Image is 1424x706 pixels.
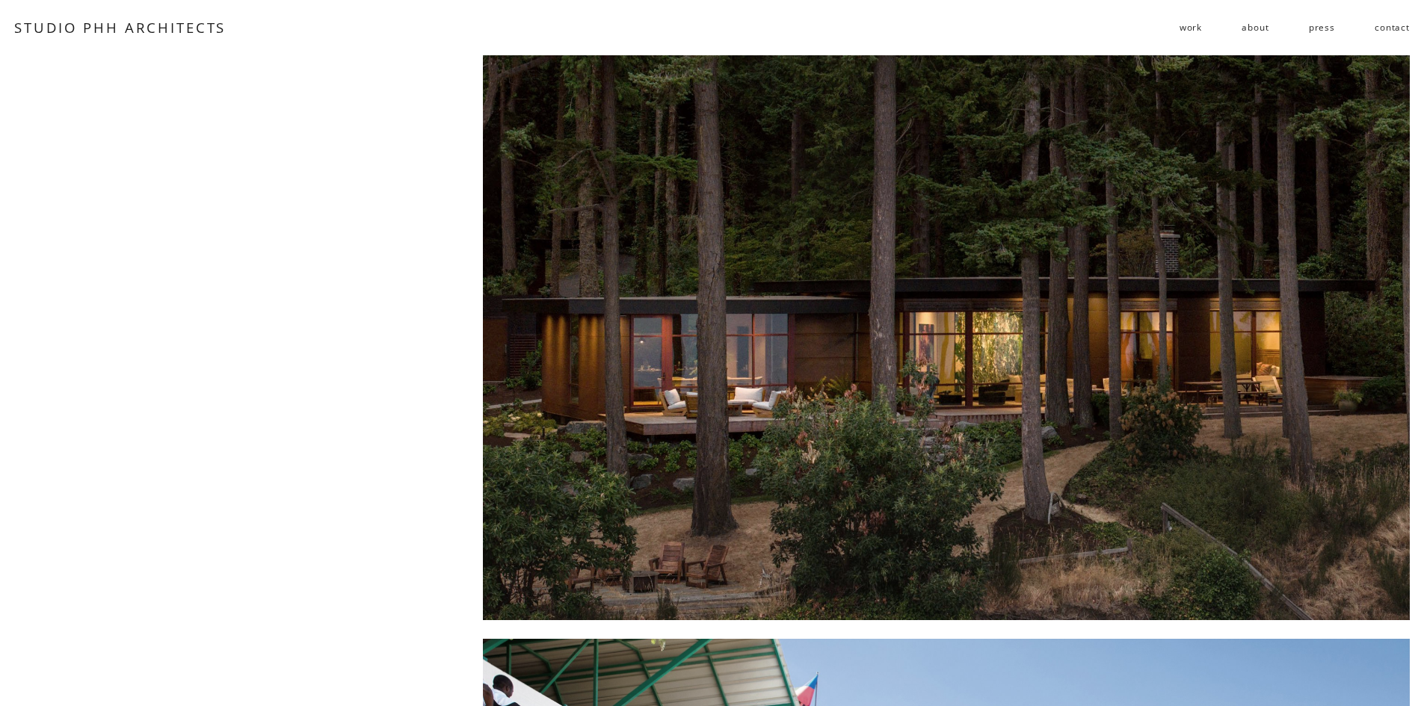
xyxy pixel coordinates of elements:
[1180,16,1202,40] a: folder dropdown
[1309,16,1335,40] a: press
[1242,16,1269,40] a: about
[1180,16,1202,38] span: work
[1375,16,1410,40] a: contact
[14,18,226,37] a: STUDIO PHH ARCHITECTS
